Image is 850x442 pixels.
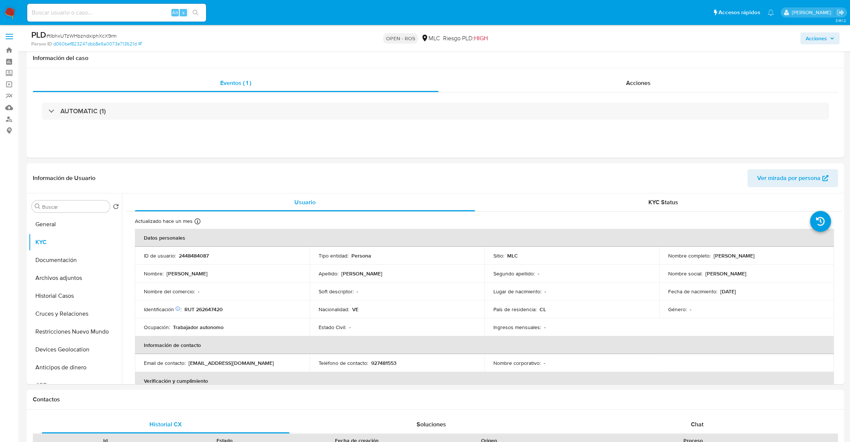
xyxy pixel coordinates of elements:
th: Datos personales [135,229,834,247]
span: KYC Status [648,198,678,206]
p: Teléfono de contacto : [319,360,368,366]
p: CL [540,306,546,313]
p: Identificación : [144,306,181,313]
button: Anticipos de dinero [29,359,122,376]
h1: Información del caso [33,54,838,62]
a: Notificaciones [768,9,774,16]
h1: Información de Usuario [33,174,95,182]
th: Información de contacto [135,336,834,354]
p: - [544,288,546,295]
button: Archivos adjuntos [29,269,122,287]
span: s [182,9,184,16]
p: agustina.godoy@mercadolibre.com [792,9,834,16]
p: Actualizado hace un mes [135,218,193,225]
p: Estado Civil : [319,324,346,331]
button: Historial Casos [29,287,122,305]
p: [DATE] [720,288,736,295]
p: - [357,288,358,295]
p: Nombre corporativo : [493,360,541,366]
p: [PERSON_NAME] [167,270,208,277]
b: PLD [31,29,46,41]
span: Eventos ( 1 ) [220,79,251,87]
button: Buscar [35,203,41,209]
p: 927481553 [371,360,396,366]
p: Persona [351,252,371,259]
span: HIGH [474,34,488,42]
p: - [544,360,545,366]
div: AUTOMATIC (1) [42,102,829,120]
button: KYC [29,233,122,251]
p: Nombre social : [668,270,702,277]
p: Soft descriptor : [319,288,354,295]
h3: AUTOMATIC (1) [60,107,106,115]
span: Usuario [294,198,316,206]
p: 2448484087 [179,252,209,259]
p: Ingresos mensuales : [493,324,541,331]
input: Buscar [42,203,107,210]
input: Buscar usuario o caso... [27,8,206,18]
p: VE [352,306,358,313]
p: Lugar de nacimiento : [493,288,541,295]
button: Ver mirada por persona [748,169,838,187]
button: General [29,215,122,233]
p: [PERSON_NAME] [705,270,746,277]
p: Nombre completo : [668,252,711,259]
p: Nacionalidad : [319,306,349,313]
span: Accesos rápidos [718,9,760,16]
button: Documentación [29,251,122,269]
p: ID de usuario : [144,252,176,259]
button: Restricciones Nuevo Mundo [29,323,122,341]
div: MLC [421,34,440,42]
p: - [198,288,199,295]
p: OPEN - ROS [383,33,418,44]
p: Sitio : [493,252,504,259]
span: Riesgo PLD: [443,34,488,42]
button: CBT [29,376,122,394]
button: search-icon [188,7,203,18]
p: Género : [668,306,687,313]
span: Soluciones [417,420,446,429]
p: - [538,270,539,277]
p: Ocupación : [144,324,170,331]
button: Acciones [800,32,840,44]
p: - [349,324,351,331]
th: Verificación y cumplimiento [135,372,834,390]
span: # tIbhxUTzWHbzndxiphXcX9rm [46,32,117,40]
button: Volver al orden por defecto [113,203,119,212]
p: [EMAIL_ADDRESS][DOMAIN_NAME] [189,360,274,366]
p: Tipo entidad : [319,252,348,259]
p: [PERSON_NAME] [341,270,382,277]
p: Nombre : [144,270,164,277]
p: Nombre del comercio : [144,288,195,295]
p: Email de contacto : [144,360,186,366]
p: RUT 262647420 [184,306,223,313]
a: d060bef823247dbb8e9a0073e713621d [53,41,142,47]
span: Acciones [626,79,651,87]
p: - [690,306,691,313]
a: Salir [837,9,844,16]
p: Fecha de nacimiento : [668,288,717,295]
span: Alt [172,9,178,16]
span: Acciones [806,32,827,44]
p: - [544,324,546,331]
span: Historial CX [149,420,182,429]
span: Ver mirada por persona [757,169,821,187]
p: Apellido : [319,270,338,277]
button: Devices Geolocation [29,341,122,359]
p: MLC [507,252,518,259]
button: Cruces y Relaciones [29,305,122,323]
h1: Contactos [33,396,838,403]
p: Trabajador autonomo [173,324,224,331]
p: País de residencia : [493,306,537,313]
p: [PERSON_NAME] [714,252,755,259]
span: Chat [691,420,704,429]
b: Person ID [31,41,52,47]
p: Segundo apellido : [493,270,535,277]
